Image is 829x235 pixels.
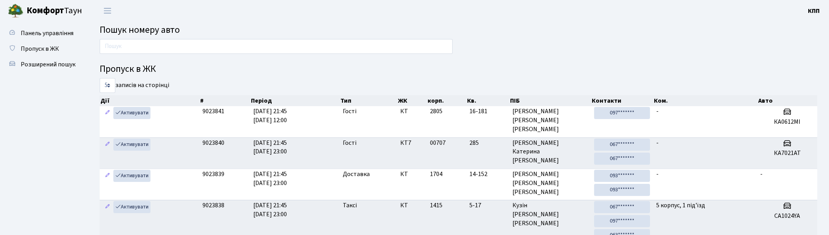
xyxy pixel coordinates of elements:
[202,107,224,116] span: 9023841
[512,201,588,228] span: Кузін [PERSON_NAME] [PERSON_NAME]
[103,170,112,182] a: Редагувати
[21,60,75,69] span: Розширений пошук
[761,212,814,220] h5: CA1024YA
[430,107,442,116] span: 2805
[27,4,64,17] b: Комфорт
[343,201,357,210] span: Таксі
[253,201,287,219] span: [DATE] 21:45 [DATE] 23:00
[656,107,659,116] span: -
[512,139,588,166] span: [PERSON_NAME] Катерина [PERSON_NAME]
[100,39,453,54] input: Пошук
[100,78,115,93] select: записів на сторінці
[430,139,446,147] span: 00707
[469,139,506,148] span: 285
[100,23,180,37] span: Пошук номеру авто
[202,201,224,210] span: 9023838
[253,170,287,187] span: [DATE] 21:45 [DATE] 23:00
[430,170,442,178] span: 1704
[591,95,653,106] th: Контакти
[8,3,23,19] img: logo.png
[400,107,424,116] span: КТ
[4,41,82,57] a: Пропуск в ЖК
[761,170,763,178] span: -
[113,139,150,151] a: Активувати
[98,4,117,17] button: Переключити навігацію
[253,139,287,156] span: [DATE] 21:45 [DATE] 23:00
[103,201,112,213] a: Редагувати
[400,170,424,179] span: КТ
[202,170,224,178] span: 9023839
[4,25,82,41] a: Панель управління
[469,170,506,179] span: 14-152
[21,29,73,37] span: Панель управління
[21,45,59,53] span: Пропуск в ЖК
[400,201,424,210] span: КТ
[653,95,757,106] th: Ком.
[656,170,659,178] span: -
[103,107,112,119] a: Редагувати
[113,107,150,119] a: Активувати
[757,95,817,106] th: Авто
[103,139,112,151] a: Редагувати
[430,201,442,210] span: 1415
[100,64,817,75] h4: Пропуск в ЖК
[761,118,814,126] h5: КА0612МІ
[400,139,424,148] span: КТ7
[27,4,82,18] span: Таун
[250,95,340,106] th: Період
[512,107,588,134] span: [PERSON_NAME] [PERSON_NAME] [PERSON_NAME]
[656,139,659,147] span: -
[512,170,588,197] span: [PERSON_NAME] [PERSON_NAME] [PERSON_NAME]
[253,107,287,125] span: [DATE] 21:45 [DATE] 12:00
[469,201,506,210] span: 5-17
[343,139,356,148] span: Гості
[808,7,820,15] b: КПП
[808,6,820,16] a: КПП
[100,95,199,106] th: Дії
[343,170,370,179] span: Доставка
[469,107,506,116] span: 16-181
[656,201,705,210] span: 5 корпус, 1 під'їзд
[761,150,814,157] h5: КА7021АТ
[427,95,466,106] th: корп.
[4,57,82,72] a: Розширений пошук
[509,95,591,106] th: ПІБ
[466,95,509,106] th: Кв.
[113,170,150,182] a: Активувати
[113,201,150,213] a: Активувати
[199,95,250,106] th: #
[100,78,169,93] label: записів на сторінці
[340,95,397,106] th: Тип
[202,139,224,147] span: 9023840
[343,107,356,116] span: Гості
[397,95,427,106] th: ЖК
